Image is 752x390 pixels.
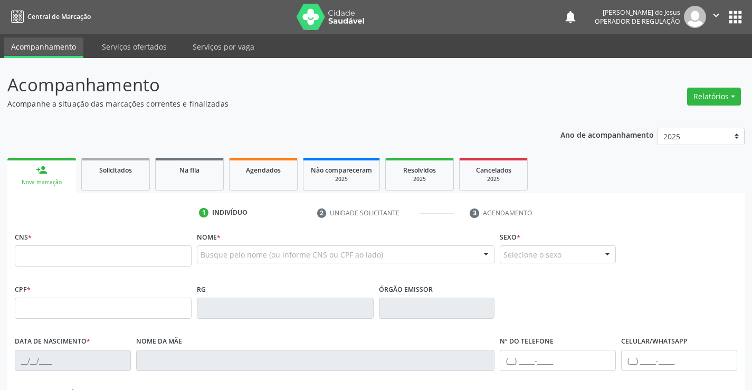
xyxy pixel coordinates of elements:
img: img [684,6,706,28]
div: person_add [36,164,47,176]
label: CNS [15,229,32,245]
a: Serviços por vaga [185,37,262,56]
div: Indivíduo [212,208,248,217]
span: Solicitados [99,166,132,175]
a: Central de Marcação [7,8,91,25]
button: Relatórios [687,88,741,106]
label: CPF [15,281,31,298]
input: (__) _____-_____ [621,350,737,371]
span: Busque pelo nome (ou informe CNS ou CPF ao lado) [201,249,383,260]
input: (__) _____-_____ [500,350,616,371]
input: __/__/____ [15,350,131,371]
i:  [710,9,722,21]
label: Órgão emissor [379,281,433,298]
a: Acompanhamento [4,37,83,58]
button: apps [726,8,745,26]
label: Nº do Telefone [500,334,554,350]
div: 2025 [393,175,446,183]
span: Operador de regulação [595,17,680,26]
label: Sexo [500,229,520,245]
span: Na fila [179,166,199,175]
div: [PERSON_NAME] de Jesus [595,8,680,17]
label: Data de nascimento [15,334,90,350]
div: 2025 [311,175,372,183]
label: Nome da mãe [136,334,182,350]
span: Agendados [246,166,281,175]
label: Celular/WhatsApp [621,334,688,350]
p: Ano de acompanhamento [560,128,654,141]
button: notifications [563,9,578,24]
p: Acompanhe a situação das marcações correntes e finalizadas [7,98,523,109]
label: RG [197,281,206,298]
div: 2025 [467,175,520,183]
div: Nova marcação [15,178,69,186]
span: Selecione o sexo [503,249,561,260]
p: Acompanhamento [7,72,523,98]
label: Nome [197,229,221,245]
span: Não compareceram [311,166,372,175]
span: Central de Marcação [27,12,91,21]
a: Serviços ofertados [94,37,174,56]
span: Resolvidos [403,166,436,175]
span: Cancelados [476,166,511,175]
button:  [706,6,726,28]
div: 1 [199,208,208,217]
